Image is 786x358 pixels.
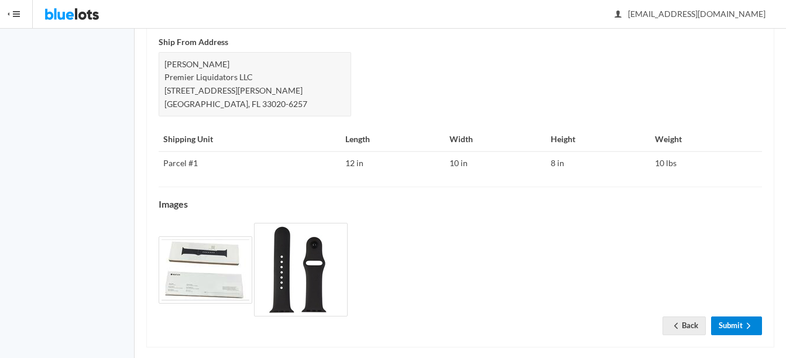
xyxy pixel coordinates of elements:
td: 12 in [341,152,445,175]
th: Weight [650,128,762,152]
td: 8 in [546,152,651,175]
a: arrow backBack [663,316,706,335]
label: Ship From Address [159,36,228,49]
img: b8876d73-3a12-4227-9707-03b50dda5359-1755109058.jpg [159,236,252,304]
th: Length [341,128,445,152]
td: 10 in [445,152,545,175]
td: Parcel #1 [159,152,341,175]
a: Submitarrow forward [711,316,762,335]
td: 10 lbs [650,152,762,175]
ion-icon: arrow forward [743,321,754,332]
th: Width [445,128,545,152]
th: Shipping Unit [159,128,341,152]
div: [PERSON_NAME] Premier Liquidators LLC [STREET_ADDRESS][PERSON_NAME] [GEOGRAPHIC_DATA], FL 33020-6257 [159,52,351,116]
h4: Images [159,199,762,209]
ion-icon: person [612,9,624,20]
th: Height [546,128,651,152]
span: [EMAIL_ADDRESS][DOMAIN_NAME] [615,9,766,19]
img: 6562a07b-d34e-4fea-93c1-76ed20381a53-1755109058.jpg [254,223,348,316]
ion-icon: arrow back [670,321,682,332]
